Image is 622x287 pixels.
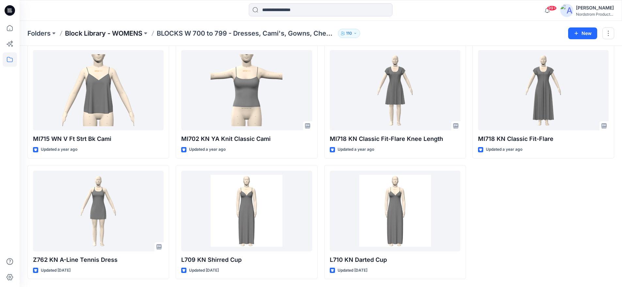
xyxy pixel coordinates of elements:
[478,134,609,143] p: MI718 KN Classic Fit-Flare
[33,171,164,251] a: Z762 KN A-Line Tennis Dress
[576,4,614,12] div: [PERSON_NAME]
[576,12,614,17] div: Nordstrom Product...
[181,50,312,131] a: MI702 KN YA Knit Classic Cami
[330,50,460,131] a: MI718 KN Classic Fit-Flare Knee Length
[568,27,597,39] button: New
[189,146,226,153] p: Updated a year ago
[330,255,460,264] p: L710 KN Darted Cup
[338,267,367,274] p: Updated [DATE]
[33,50,164,131] a: MI715 WN V Ft Strt Bk Cami
[330,134,460,143] p: MI718 KN Classic Fit-Flare Knee Length
[157,29,335,38] p: BLOCKS W 700 to 799 - Dresses, Cami's, Gowns, Chemise
[65,29,142,38] a: Block Library - WOMENS
[41,267,71,274] p: Updated [DATE]
[41,146,77,153] p: Updated a year ago
[33,134,164,143] p: MI715 WN V Ft Strt Bk Cami
[181,255,312,264] p: L709 KN Shirred Cup
[560,4,573,17] img: avatar
[547,6,557,11] span: 99+
[330,171,460,251] a: L710 KN Darted Cup
[478,50,609,131] a: MI718 KN Classic Fit-Flare
[181,134,312,143] p: MI702 KN YA Knit Classic Cami
[181,171,312,251] a: L709 KN Shirred Cup
[486,146,522,153] p: Updated a year ago
[33,255,164,264] p: Z762 KN A-Line Tennis Dress
[338,29,360,38] button: 110
[189,267,219,274] p: Updated [DATE]
[346,30,352,37] p: 110
[27,29,51,38] a: Folders
[338,146,374,153] p: Updated a year ago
